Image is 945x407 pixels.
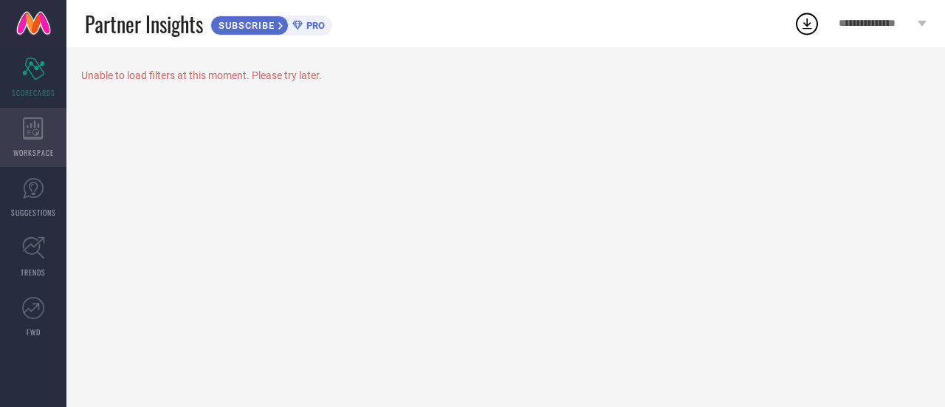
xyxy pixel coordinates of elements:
[303,20,325,31] span: PRO
[27,326,41,338] span: FWD
[12,87,55,98] span: SCORECARDS
[81,69,930,81] div: Unable to load filters at this moment. Please try later.
[13,147,54,158] span: WORKSPACE
[211,20,278,31] span: SUBSCRIBE
[210,12,332,35] a: SUBSCRIBEPRO
[11,207,56,218] span: SUGGESTIONS
[794,10,820,37] div: Open download list
[21,267,46,278] span: TRENDS
[85,9,203,39] span: Partner Insights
